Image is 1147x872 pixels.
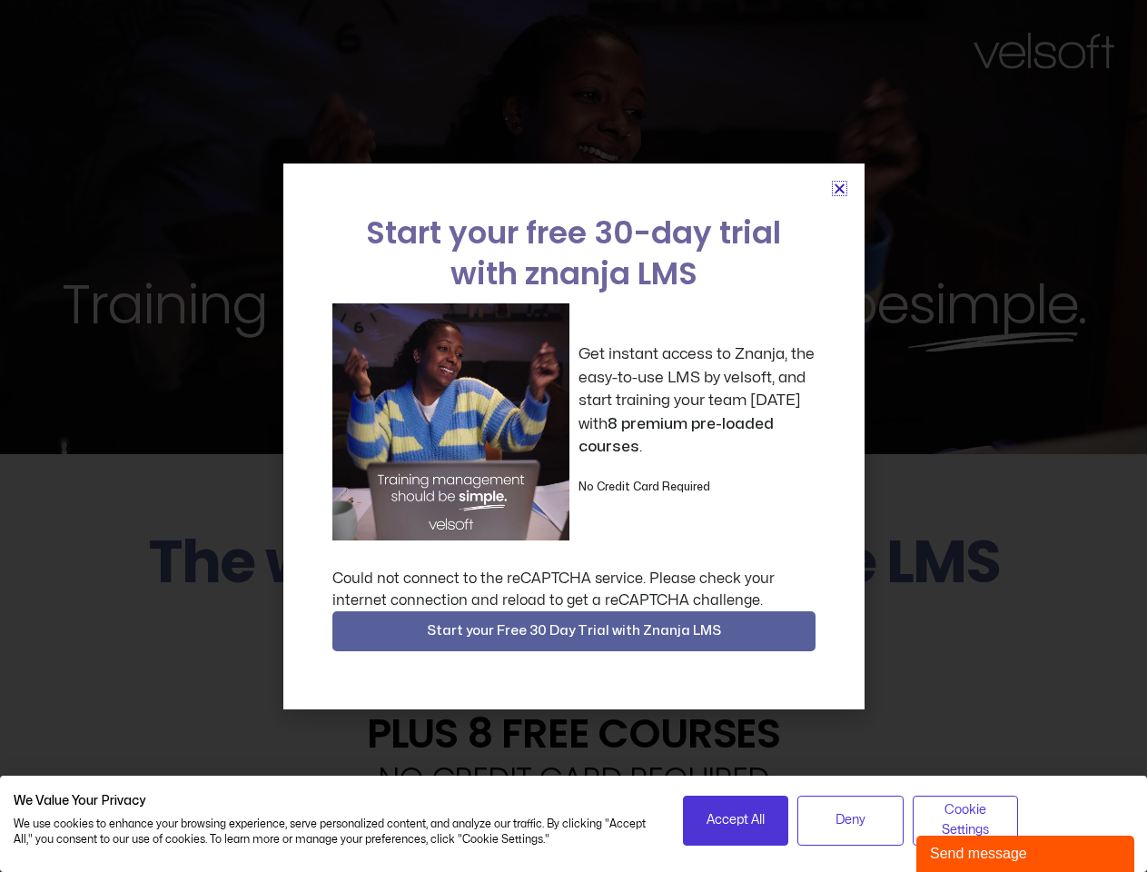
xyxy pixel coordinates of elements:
button: Start your Free 30 Day Trial with Znanja LMS [332,611,816,651]
button: Adjust cookie preferences [913,796,1019,846]
button: Accept all cookies [683,796,789,846]
strong: No Credit Card Required [578,481,710,492]
div: Could not connect to the reCAPTCHA service. Please check your internet connection and reload to g... [332,568,816,611]
span: Start your Free 30 Day Trial with Znanja LMS [427,620,721,642]
button: Deny all cookies [797,796,904,846]
strong: 8 premium pre-loaded courses [578,416,774,455]
a: Close [833,182,846,195]
img: a woman sitting at her laptop dancing [332,303,569,540]
iframe: chat widget [916,832,1138,872]
p: We use cookies to enhance your browsing experience, serve personalized content, and analyze our t... [14,817,656,847]
span: Accept All [707,810,765,830]
h2: Start your free 30-day trial with znanja LMS [332,213,816,294]
span: Cookie Settings [925,800,1007,841]
span: Deny [836,810,865,830]
h2: We Value Your Privacy [14,793,656,809]
p: Get instant access to Znanja, the easy-to-use LMS by velsoft, and start training your team [DATE]... [578,342,816,459]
